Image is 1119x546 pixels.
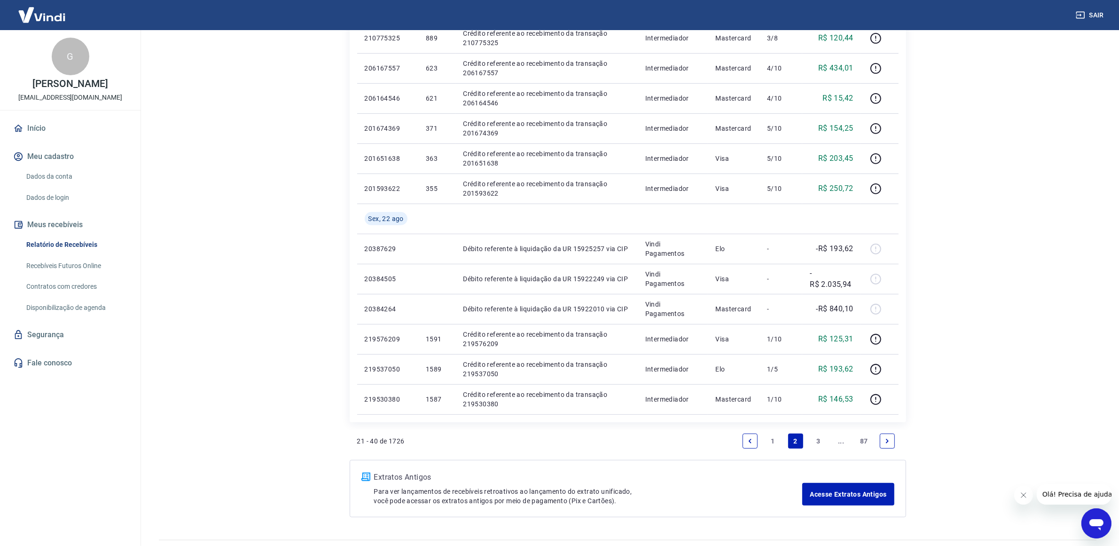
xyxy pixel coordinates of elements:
[365,304,411,314] p: 20384264
[645,395,701,404] p: Intermediador
[463,29,630,47] p: Crédito referente ao recebimento da transação 210775325
[880,434,895,449] a: Next page
[18,93,122,103] p: [EMAIL_ADDRESS][DOMAIN_NAME]
[463,360,630,379] p: Crédito referente ao recebimento da transação 219537050
[645,269,701,288] p: Vindi Pagamentos
[365,184,411,193] p: 201593622
[365,334,411,344] p: 219576209
[818,183,853,194] p: R$ 250,72
[11,118,129,139] a: Início
[645,364,701,374] p: Intermediador
[818,123,853,134] p: R$ 154,25
[426,94,448,103] p: 621
[426,124,448,133] p: 371
[739,430,899,452] ul: Pagination
[374,472,803,483] p: Extratos Antigos
[818,394,853,405] p: R$ 146,53
[11,214,129,235] button: Meus recebíveis
[645,33,701,43] p: Intermediador
[365,395,411,404] p: 219530380
[715,94,752,103] p: Mastercard
[767,244,795,253] p: -
[11,146,129,167] button: Meu cadastro
[767,395,795,404] p: 1/10
[23,298,129,317] a: Disponibilização de agenda
[715,33,752,43] p: Mastercard
[463,390,630,409] p: Crédito referente ao recebimento da transação 219530380
[463,274,630,284] p: Débito referente à liquidação da UR 15922249 via CIP
[23,188,129,207] a: Dados de login
[645,184,701,193] p: Intermediador
[1081,508,1111,538] iframe: Botão para abrir a janela de mensagens
[715,124,752,133] p: Mastercard
[1074,7,1108,24] button: Sair
[365,364,411,374] p: 219537050
[365,124,411,133] p: 201674369
[365,274,411,284] p: 20384505
[715,63,752,73] p: Mastercard
[357,436,405,446] p: 21 - 40 de 1726
[365,244,411,253] p: 20387629
[426,154,448,163] p: 363
[816,303,853,315] p: -R$ 840,10
[463,244,630,253] p: Débito referente à liquidação da UR 15925257 via CIP
[767,63,795,73] p: 4/10
[463,304,630,314] p: Débito referente à liquidação da UR 15922010 via CIP
[463,89,630,108] p: Crédito referente ao recebimento da transação 206164546
[802,483,894,506] a: Acesse Extratos Antigos
[32,79,108,89] p: [PERSON_NAME]
[818,333,853,345] p: R$ 125,31
[645,334,701,344] p: Intermediador
[715,334,752,344] p: Visa
[426,63,448,73] p: 623
[834,434,849,449] a: Jump forward
[463,179,630,198] p: Crédito referente ao recebimento da transação 201593622
[426,395,448,404] p: 1587
[816,243,853,254] p: -R$ 193,62
[767,124,795,133] p: 5/10
[767,364,795,374] p: 1/5
[822,93,853,104] p: R$ 15,42
[426,364,448,374] p: 1589
[11,353,129,373] a: Fale conosco
[715,364,752,374] p: Elo
[818,32,853,44] p: R$ 120,44
[767,184,795,193] p: 5/10
[23,235,129,254] a: Relatório de Recebíveis
[11,0,72,29] img: Vindi
[1037,484,1111,505] iframe: Mensagem da empresa
[818,364,853,375] p: R$ 193,62
[856,434,872,449] a: Page 87
[23,256,129,276] a: Recebíveis Futuros Online
[715,274,752,284] p: Visa
[767,154,795,163] p: 5/10
[365,33,411,43] p: 210775325
[645,154,701,163] p: Intermediador
[715,154,752,163] p: Visa
[365,94,411,103] p: 206164546
[715,395,752,404] p: Mastercard
[374,487,803,506] p: Para ver lançamentos de recebíveis retroativos ao lançamento do extrato unificado, você pode aces...
[767,94,795,103] p: 4/10
[463,119,630,138] p: Crédito referente ao recebimento da transação 201674369
[645,124,701,133] p: Intermediador
[1014,486,1033,505] iframe: Fechar mensagem
[361,473,370,481] img: ícone
[645,300,701,318] p: Vindi Pagamentos
[463,59,630,78] p: Crédito referente ao recebimento da transação 206167557
[715,304,752,314] p: Mastercard
[818,153,853,164] p: R$ 203,45
[715,184,752,193] p: Visa
[818,63,853,74] p: R$ 434,01
[368,214,404,223] span: Sex, 22 ago
[767,33,795,43] p: 3/8
[765,434,780,449] a: Page 1
[767,274,795,284] p: -
[365,154,411,163] p: 201651638
[645,94,701,103] p: Intermediador
[23,277,129,296] a: Contratos com credores
[52,38,89,75] div: G
[426,334,448,344] p: 1591
[463,149,630,168] p: Crédito referente ao recebimento da transação 201651638
[645,63,701,73] p: Intermediador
